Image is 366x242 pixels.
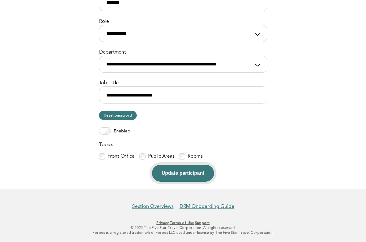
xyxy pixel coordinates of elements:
[9,230,357,235] p: Forbes is a registered trademark of Forbes LLC used under license by The Five Star Travel Corpora...
[148,153,174,160] label: Public Areas
[9,225,357,230] p: © 2025 The Five Star Travel Corporation. All rights reserved.
[132,203,174,209] a: Section Overviews
[180,203,234,209] a: DRM Onboarding Guide
[195,221,210,225] a: Support
[99,49,267,56] label: Department
[99,142,267,148] label: Topics
[188,153,202,160] label: Rooms
[9,220,357,225] p: · ·
[99,80,267,86] label: Job Title
[99,19,267,25] label: Role
[114,128,130,135] label: Enabled
[107,153,135,160] label: Front Office
[152,165,214,182] button: Update participant
[157,221,169,225] a: Privacy
[170,221,194,225] a: Terms of Use
[99,111,137,120] a: Reset password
